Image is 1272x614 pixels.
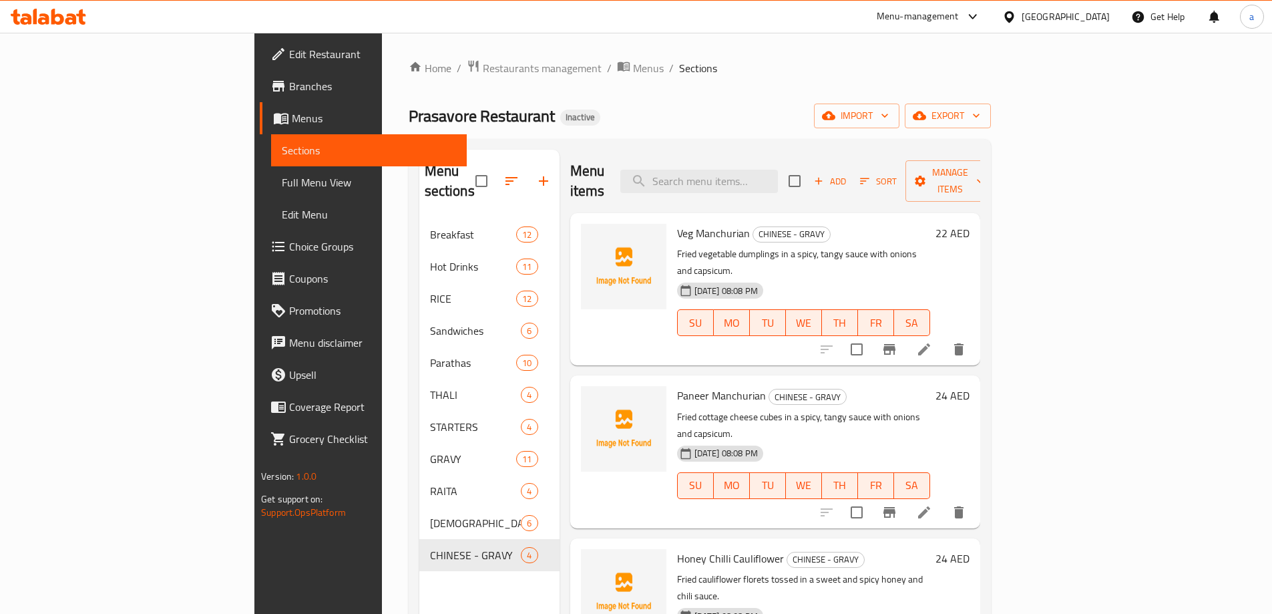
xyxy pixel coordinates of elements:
span: Promotions [289,303,456,319]
div: Hot Drinks11 [419,251,560,283]
a: Full Menu View [271,166,467,198]
span: Full Menu View [282,174,456,190]
button: TH [822,472,858,499]
nav: breadcrumb [409,59,991,77]
button: SU [677,309,714,336]
span: SA [899,313,925,333]
span: Sort sections [495,165,527,197]
span: Coverage Report [289,399,456,415]
span: 4 [521,421,537,434]
span: SU [683,313,708,333]
span: MO [719,476,745,495]
span: Manage items [916,164,984,198]
span: Menus [633,60,664,76]
span: Veg Manchurian [677,223,750,243]
a: Edit menu item [916,504,932,520]
button: SU [677,472,714,499]
span: Version: [261,468,294,485]
span: THALI [430,387,521,403]
span: Select section [781,167,809,195]
span: Hot Drinks [430,259,517,275]
span: STARTERS [430,419,521,435]
button: delete [943,333,975,365]
button: MO [714,309,750,336]
a: Menus [617,59,664,77]
span: SU [683,476,708,495]
span: 4 [521,485,537,498]
span: Breakfast [430,226,517,243]
button: MO [714,472,750,499]
span: SA [899,476,925,495]
a: Upsell [260,359,467,391]
span: Get support on: [261,490,323,508]
span: Add item [809,171,851,192]
span: 12 [517,293,537,305]
a: Restaurants management [467,59,602,77]
p: Fried cauliflower florets tossed in a sweet and spicy honey and chili sauce. [677,571,930,605]
span: FR [863,313,889,333]
span: [DATE] 08:08 PM [689,447,763,460]
div: Parathas [430,355,517,371]
span: Menu disclaimer [289,335,456,351]
span: Edit Restaurant [289,46,456,62]
button: Branch-specific-item [873,496,905,528]
span: TH [827,476,853,495]
a: Menu disclaimer [260,327,467,359]
div: CHINESE - GRAVY [787,552,865,568]
div: RAITA4 [419,475,560,507]
span: Sections [282,142,456,158]
img: Paneer Manchurian [581,386,666,472]
button: Add section [527,165,560,197]
div: [DEMOGRAPHIC_DATA] - STARTERS6 [419,507,560,539]
span: CHINESE - GRAVY [753,226,830,242]
span: Add [812,174,848,189]
span: import [825,108,889,124]
a: Choice Groups [260,231,467,263]
span: Select to update [843,498,871,526]
div: items [521,387,538,403]
h6: 24 AED [935,549,970,568]
div: Sandwiches6 [419,315,560,347]
div: items [516,355,538,371]
div: items [521,323,538,339]
a: Edit Restaurant [260,38,467,70]
a: Menus [260,102,467,134]
button: WE [786,309,822,336]
span: Sort [860,174,897,189]
a: Edit Menu [271,198,467,231]
div: RICE12 [419,283,560,315]
span: GRAVY [430,451,517,467]
span: CHINESE - GRAVY [769,390,846,405]
span: 11 [517,261,537,273]
div: STARTERS4 [419,411,560,443]
span: RICE [430,291,517,307]
span: 12 [517,228,537,241]
span: 6 [521,325,537,337]
span: Branches [289,78,456,94]
button: Sort [857,171,900,192]
button: delete [943,496,975,528]
span: 10 [517,357,537,369]
span: WE [791,476,817,495]
span: Sections [679,60,717,76]
p: Fried vegetable dumplings in a spicy, tangy sauce with onions and capsicum. [677,246,930,279]
span: a [1249,9,1254,24]
button: Manage items [905,160,995,202]
span: export [915,108,980,124]
li: / [607,60,612,76]
span: 6 [521,517,537,530]
div: items [516,451,538,467]
a: Coverage Report [260,391,467,423]
button: TH [822,309,858,336]
span: Choice Groups [289,239,456,255]
a: Support.OpsPlatform [261,504,346,521]
span: Inactive [560,112,600,123]
button: SA [894,472,930,499]
li: / [669,60,674,76]
span: WE [791,313,817,333]
span: Upsell [289,367,456,383]
a: Grocery Checklist [260,423,467,455]
button: TU [750,472,786,499]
